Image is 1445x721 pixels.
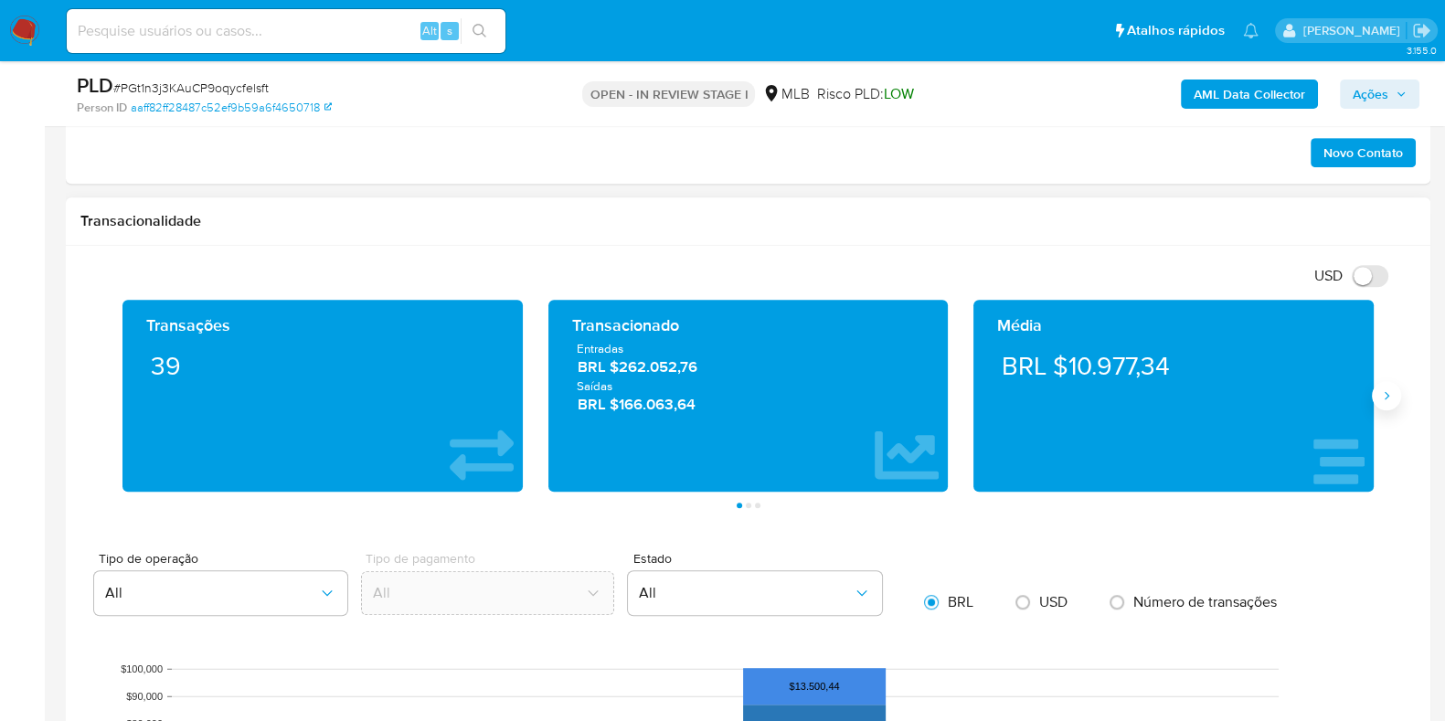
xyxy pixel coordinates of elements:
button: search-icon [461,18,498,44]
p: jonathan.shikay@mercadolivre.com [1302,22,1406,39]
span: Atalhos rápidos [1127,21,1225,40]
span: Risco PLD: [816,84,913,104]
span: Ações [1353,80,1388,109]
span: LOW [883,83,913,104]
b: PLD [77,70,113,100]
span: 3.155.0 [1406,43,1436,58]
span: Alt [422,22,437,39]
input: Pesquise usuários ou casos... [67,19,505,43]
span: # PGt1n3j3KAuCP9oqycfelsft [113,79,269,97]
a: Notificações [1243,23,1259,38]
button: AML Data Collector [1181,80,1318,109]
span: s [447,22,452,39]
a: Sair [1412,21,1431,40]
h1: Transacionalidade [80,212,1416,230]
p: OPEN - IN REVIEW STAGE I [582,81,755,107]
b: AML Data Collector [1194,80,1305,109]
span: Novo Contato [1323,140,1403,165]
b: Person ID [77,100,127,116]
button: Ações [1340,80,1419,109]
a: aaff82ff28487c52ef9b59a6f4650718 [131,100,332,116]
div: MLB [762,84,809,104]
button: Novo Contato [1311,138,1416,167]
